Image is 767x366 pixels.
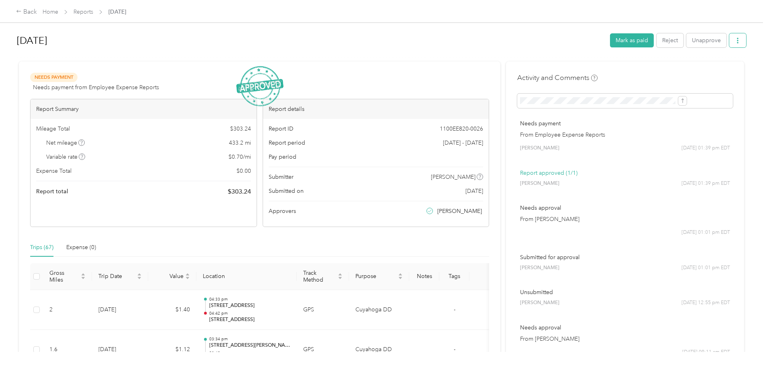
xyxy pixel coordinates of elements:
[155,273,184,280] span: Value
[338,276,343,280] span: caret-down
[263,99,489,119] div: Report details
[682,349,730,356] span: [DATE] 09:11 am EDT
[30,243,53,252] div: Trips (67)
[269,187,304,195] span: Submitted on
[398,272,403,277] span: caret-up
[81,276,86,280] span: caret-down
[36,187,68,196] span: Report total
[681,145,730,152] span: [DATE] 01:39 pm EDT
[209,311,290,316] p: 04:42 pm
[17,31,604,50] h1: Sep 2025
[185,272,190,277] span: caret-up
[33,83,159,92] span: Needs payment from Employee Expense Reports
[230,125,251,133] span: $ 303.24
[137,276,142,280] span: caret-down
[520,131,730,139] p: From Employee Expense Reports
[355,273,396,280] span: Purpose
[209,342,290,349] p: [STREET_ADDRESS][PERSON_NAME]
[36,167,71,175] span: Expense Total
[303,270,336,283] span: Track Method
[73,8,93,15] a: Reports
[237,167,251,175] span: $ 0.00
[236,66,284,106] img: ApprovedStamp
[657,33,683,47] button: Reject
[409,263,439,290] th: Notes
[46,139,85,147] span: Net mileage
[228,153,251,161] span: $ 0.70 / mi
[349,263,409,290] th: Purpose
[209,296,290,302] p: 04:33 pm
[297,290,349,330] td: GPS
[520,180,559,187] span: [PERSON_NAME]
[520,253,730,262] p: Submitted for approval
[43,263,92,290] th: Gross Miles
[297,263,349,290] th: Track Method
[209,302,290,309] p: [STREET_ADDRESS]
[16,7,37,17] div: Back
[681,229,730,236] span: [DATE] 01:01 pm EDT
[520,264,559,272] span: [PERSON_NAME]
[81,272,86,277] span: caret-up
[92,290,148,330] td: [DATE]
[722,321,767,366] iframe: Everlance-gr Chat Button Frame
[30,73,78,82] span: Needs Payment
[49,270,79,283] span: Gross Miles
[440,125,483,133] span: 1100EE820-0026
[137,272,142,277] span: caret-up
[454,306,455,313] span: -
[349,290,409,330] td: Cuyahoga DD
[229,139,251,147] span: 433.2 mi
[454,346,455,353] span: -
[517,73,598,83] h4: Activity and Comments
[437,207,482,215] span: [PERSON_NAME]
[209,350,290,356] p: 03:42 pm
[443,139,483,147] span: [DATE] - [DATE]
[148,263,196,290] th: Value
[520,119,730,128] p: Needs payment
[465,187,483,195] span: [DATE]
[520,335,730,343] p: From [PERSON_NAME]
[681,180,730,187] span: [DATE] 01:39 pm EDT
[209,336,290,342] p: 03:34 pm
[269,153,296,161] span: Pay period
[108,8,126,16] span: [DATE]
[520,145,559,152] span: [PERSON_NAME]
[520,299,559,307] span: [PERSON_NAME]
[228,187,251,196] span: $ 303.24
[269,173,294,181] span: Submitter
[185,276,190,280] span: caret-down
[338,272,343,277] span: caret-up
[398,276,403,280] span: caret-down
[431,173,475,181] span: [PERSON_NAME]
[520,215,730,223] p: From [PERSON_NAME]
[92,263,148,290] th: Trip Date
[98,273,135,280] span: Trip Date
[43,290,92,330] td: 2
[520,204,730,212] p: Needs approval
[46,153,86,161] span: Variable rate
[43,8,58,15] a: Home
[66,243,96,252] div: Expense (0)
[520,169,730,177] p: Report approved (1/1)
[209,316,290,323] p: [STREET_ADDRESS]
[681,264,730,272] span: [DATE] 01:01 pm EDT
[36,125,70,133] span: Mileage Total
[196,263,297,290] th: Location
[148,290,196,330] td: $1.40
[686,33,726,47] button: Unapprove
[610,33,654,47] button: Mark as paid
[681,299,730,307] span: [DATE] 12:55 pm EDT
[439,263,469,290] th: Tags
[31,99,257,119] div: Report Summary
[269,139,305,147] span: Report period
[520,323,730,332] p: Needs approval
[269,207,296,215] span: Approvers
[269,125,294,133] span: Report ID
[520,288,730,296] p: Unsubmitted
